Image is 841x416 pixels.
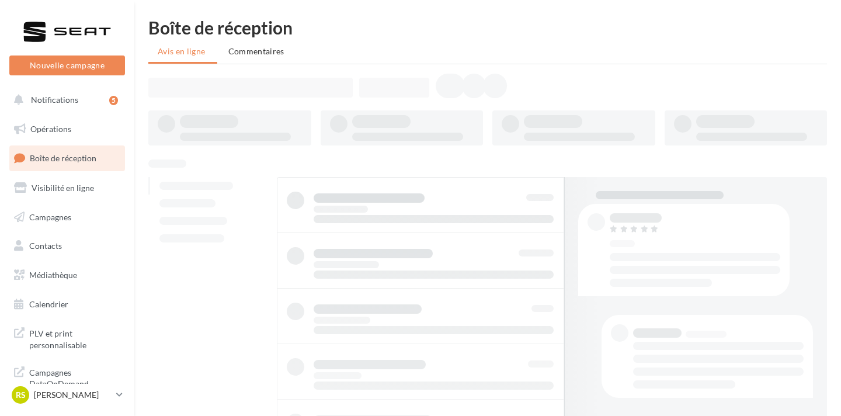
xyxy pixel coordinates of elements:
a: Campagnes DataOnDemand [7,360,127,394]
a: Contacts [7,234,127,258]
span: Calendrier [29,299,68,309]
a: Boîte de réception [7,145,127,171]
button: Notifications 5 [7,88,123,112]
span: RS [16,389,26,401]
a: Calendrier [7,292,127,317]
span: Boîte de réception [30,153,96,163]
a: PLV et print personnalisable [7,321,127,355]
span: Opérations [30,124,71,134]
a: RS [PERSON_NAME] [9,384,125,406]
button: Nouvelle campagne [9,56,125,75]
div: Boîte de réception [148,19,827,36]
span: Commentaires [228,46,284,56]
span: Notifications [31,95,78,105]
span: Campagnes DataOnDemand [29,365,120,390]
span: Visibilité en ligne [32,183,94,193]
div: 5 [109,96,118,105]
span: PLV et print personnalisable [29,325,120,351]
a: Visibilité en ligne [7,176,127,200]
a: Opérations [7,117,127,141]
a: Médiathèque [7,263,127,287]
span: Campagnes [29,212,71,221]
p: [PERSON_NAME] [34,389,112,401]
a: Campagnes [7,205,127,230]
span: Contacts [29,241,62,251]
span: Médiathèque [29,270,77,280]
